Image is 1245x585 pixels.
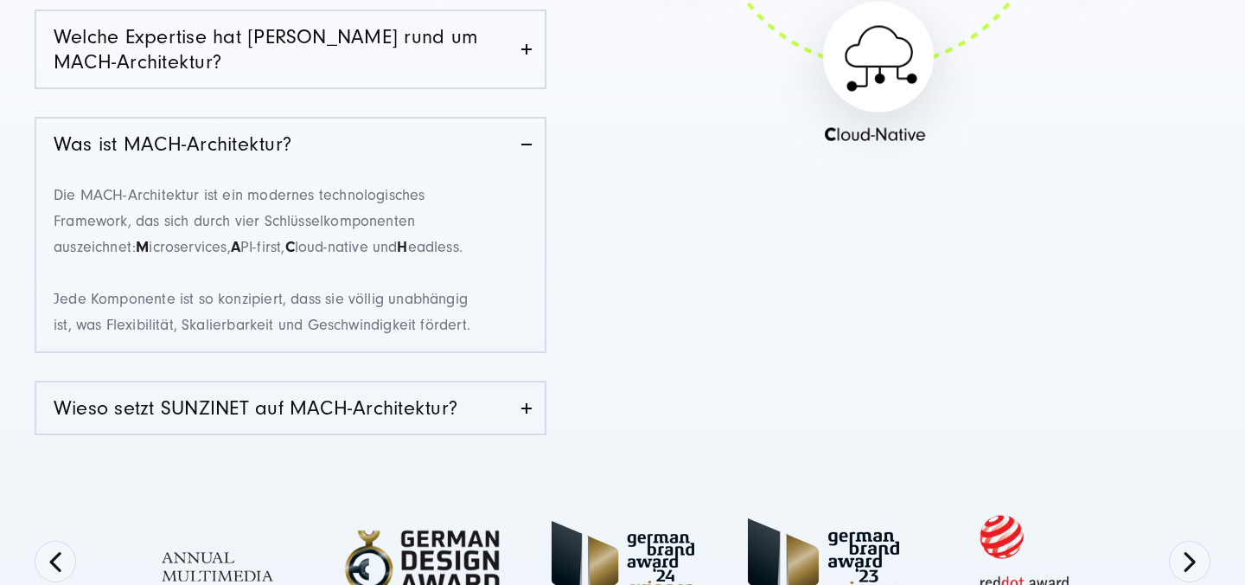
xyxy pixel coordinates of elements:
strong: C [285,238,295,256]
a: Welche Expertise hat [PERSON_NAME] rund um MACH-Architektur? [36,11,545,87]
strong: A [231,238,240,256]
a: Was ist MACH-Architektur? [36,119,545,170]
strong: M [136,238,149,256]
p: Die MACH-Architektur ist ein modernes technologisches Framework, das sich durch vier Schlüsselkom... [54,183,488,338]
button: Previous [35,541,76,582]
strong: H [397,238,407,256]
button: Next [1169,541,1210,582]
a: Wieso setzt SUNZINET auf MACH-Architektur? [36,382,545,434]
